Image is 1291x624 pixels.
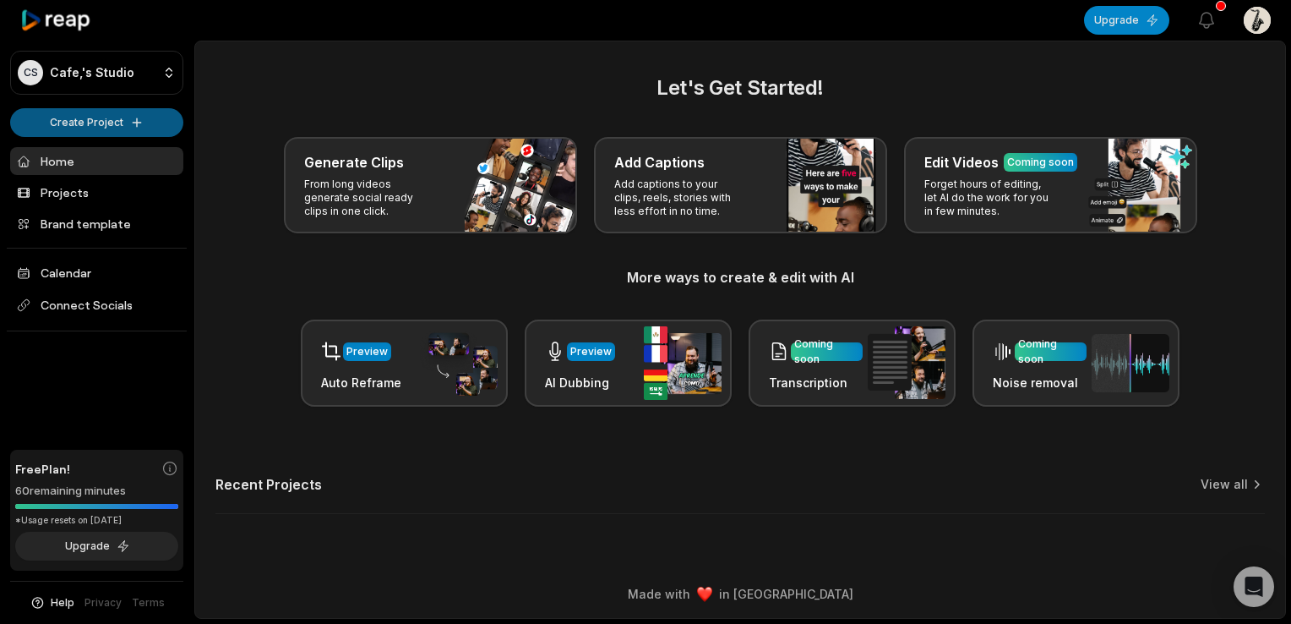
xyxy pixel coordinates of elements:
span: Free Plan! [15,460,70,478]
h2: Let's Get Started! [215,73,1265,103]
div: Preview [570,344,612,359]
a: Terms [132,595,165,610]
a: Calendar [10,259,183,287]
h3: AI Dubbing [545,374,615,391]
div: Coming soon [1007,155,1074,170]
img: auto_reframe.png [420,331,498,397]
div: Open Intercom Messenger [1234,567,1274,607]
img: transcription.png [868,326,945,399]
h3: Auto Reframe [321,374,401,391]
div: 60 remaining minutes [15,483,178,500]
a: Projects [10,178,183,206]
div: Preview [346,344,388,359]
h3: Edit Videos [924,152,999,172]
button: Upgrade [15,532,178,561]
a: Brand template [10,210,183,238]
h3: More ways to create & edit with AI [215,267,1265,287]
a: Home [10,147,183,175]
div: CS [18,60,43,85]
a: View all [1201,476,1248,493]
img: noise_removal.png [1092,334,1169,392]
p: Add captions to your clips, reels, stories with less effort in no time. [614,178,745,218]
div: Coming soon [794,337,859,367]
button: Upgrade [1084,6,1169,35]
p: Forget hours of editing, let AI do the work for you in few minutes. [924,178,1055,218]
h3: Noise removal [993,374,1087,391]
span: Connect Socials [10,290,183,320]
span: Help [51,595,74,610]
h3: Generate Clips [304,152,404,172]
p: Cafe,'s Studio [50,65,134,80]
h3: Transcription [769,374,863,391]
div: Coming soon [1018,337,1083,367]
h3: Add Captions [614,152,705,172]
div: *Usage resets on [DATE] [15,514,178,527]
p: From long videos generate social ready clips in one click. [304,178,435,218]
img: ai_dubbing.png [644,326,722,400]
button: Create Project [10,108,183,137]
div: Made with in [GEOGRAPHIC_DATA] [210,585,1270,603]
button: Help [30,595,74,610]
a: Privacy [84,595,122,610]
img: heart emoji [697,587,712,602]
h2: Recent Projects [215,476,322,493]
